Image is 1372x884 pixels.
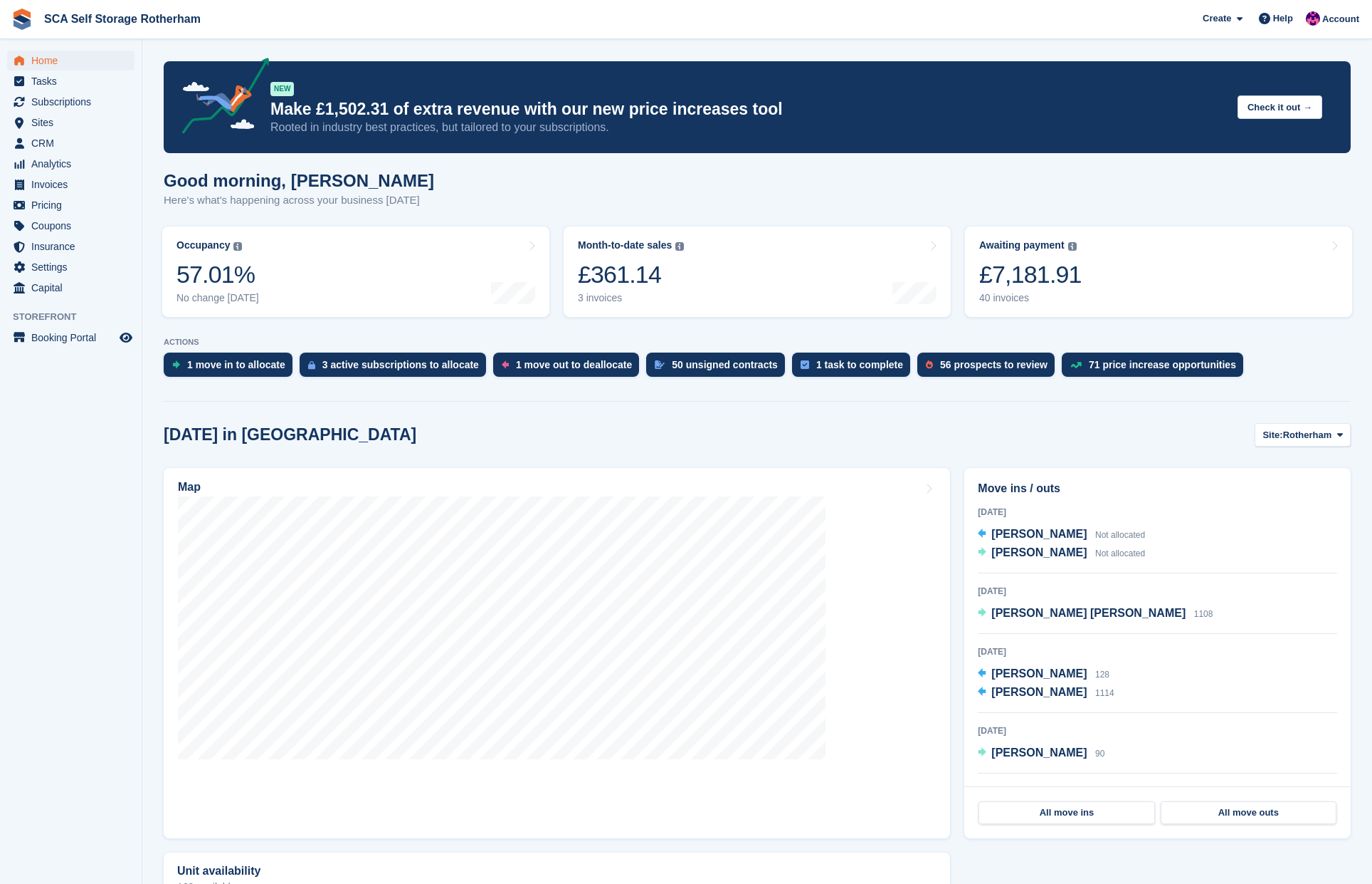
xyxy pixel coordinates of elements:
[31,133,117,153] span: CRM
[1262,428,1282,442] span: Site:
[991,686,1087,698] span: [PERSON_NAME]
[31,71,117,91] span: Tasks
[1070,362,1082,368] img: price_increase_opportunities-93ffe204e8149a01c8c9dc8f82e8f89637d9d84a8eef4429ea346261dce0b2c0.svg
[502,360,509,369] img: move_outs_to_deallocate_icon-f764333ba52eb49d3ac5e1228854f67142a1ed5810a6f6cc68b1a99e826820c5.svg
[978,744,1104,763] a: [PERSON_NAME] 90
[1203,11,1231,26] span: Create
[31,257,117,277] span: Settings
[31,328,117,348] span: Booking Portal
[164,353,300,384] a: 1 move in to allocate
[31,154,117,174] span: Analytics
[801,360,809,369] img: task-75834270c22a3079a89374b754ae025e5fb1db73e45f91037f5363f120a921f8.svg
[7,51,134,71] a: menu
[564,227,951,317] a: Month-to-date sales £361.14 3 invoices
[1095,688,1114,698] span: 1114
[965,227,1352,317] a: Awaiting payment £7,181.91 40 invoices
[7,257,134,277] a: menu
[7,154,134,174] a: menu
[270,99,1226,120] p: Make £1,502.31 of extra revenue with our new price increases tool
[979,260,1082,289] div: £7,181.91
[1095,670,1109,680] span: 128
[187,359,285,370] div: 1 move in to allocate
[164,338,1351,347] p: ACTIONS
[578,260,684,289] div: £361.14
[978,480,1337,497] h2: Move ins / outs
[792,353,917,384] a: 1 task to complete
[979,292,1082,304] div: 40 invoices
[1238,95,1322,119] button: Check it out →
[978,801,1154,824] a: All move ins
[926,360,933,369] img: prospect-51fa495bee0391a8d652442698ab0144808aea92771e9ea1ae160a38d050c398.svg
[991,546,1087,558] span: [PERSON_NAME]
[31,216,117,236] span: Coupons
[7,236,134,256] a: menu
[300,353,493,384] a: 3 active subscriptions to allocate
[1322,12,1359,26] span: Account
[233,242,242,251] img: icon-info-grey-7440780725fd019a000dd9b08b2336e03edf1995a4989e88bcd33f0948082b44.svg
[176,260,259,289] div: 57.01%
[978,585,1337,598] div: [DATE]
[162,227,549,317] a: Occupancy 57.01% No change [DATE]
[13,310,142,324] span: Storefront
[164,425,416,444] h2: [DATE] in [GEOGRAPHIC_DATA]
[38,7,206,31] a: SCA Self Storage Rotherham
[978,724,1337,737] div: [DATE]
[940,359,1048,370] div: 56 prospects to review
[177,865,260,878] h2: Unit availability
[978,684,1114,702] a: [PERSON_NAME] 1114
[978,506,1337,519] div: [DATE]
[31,51,117,71] span: Home
[176,292,259,304] div: No change [DATE]
[978,645,1337,658] div: [DATE]
[1089,359,1236,370] div: 71 price increase opportunities
[917,353,1062,384] a: 56 prospects to review
[31,175,117,194] span: Invoices
[1255,423,1351,447] button: Site: Rotherham
[31,236,117,256] span: Insurance
[31,195,117,215] span: Pricing
[978,526,1145,544] a: [PERSON_NAME] Not allocated
[7,195,134,215] a: menu
[1095,749,1104,759] span: 90
[7,278,134,298] a: menu
[11,9,33,30] img: stora-icon-8386f47178a22dfd0bd8f6a31ec36ba5ce8667c1dd55bd0f319d3a0aa187defe.svg
[7,133,134,153] a: menu
[7,328,134,348] a: menu
[164,192,434,209] p: Here's what's happening across your business [DATE]
[1068,242,1077,251] img: icon-info-grey-7440780725fd019a000dd9b08b2336e03edf1995a4989e88bcd33f0948082b44.svg
[978,605,1213,623] a: [PERSON_NAME] [PERSON_NAME] 1108
[31,92,117,112] span: Subscriptions
[7,71,134,91] a: menu
[991,667,1087,680] span: [PERSON_NAME]
[578,239,672,251] div: Month-to-date sales
[1095,548,1145,558] span: Not allocated
[1283,428,1332,442] span: Rotherham
[170,58,270,139] img: price-adjustments-announcement-icon-8257ccfd72463d97f412b2fc003d46551f7dbcb40ab6d574587a9cd5c0d94...
[1306,11,1320,26] img: Sam Chapman
[1095,530,1145,540] span: Not allocated
[672,359,778,370] div: 50 unsigned contracts
[117,329,134,346] a: Preview store
[270,120,1226,135] p: Rooted in industry best practices, but tailored to your subscriptions.
[1194,609,1213,619] span: 1108
[322,359,479,370] div: 3 active subscriptions to allocate
[675,242,684,251] img: icon-info-grey-7440780725fd019a000dd9b08b2336e03edf1995a4989e88bcd33f0948082b44.svg
[978,544,1145,563] a: [PERSON_NAME] Not allocated
[7,92,134,112] a: menu
[1273,11,1293,26] span: Help
[178,481,201,494] h2: Map
[308,360,315,370] img: active_subscription_to_allocate_icon-d502201f5373d7db506a760aba3b589e785aa758c864c3986d89f69b8ff3...
[31,113,117,132] span: Sites
[1062,353,1250,384] a: 71 price increase opportunities
[816,359,903,370] div: 1 task to complete
[1161,801,1336,824] a: All move outs
[979,239,1065,251] div: Awaiting payment
[991,747,1087,759] span: [PERSON_NAME]
[646,353,792,384] a: 50 unsigned contracts
[7,113,134,132] a: menu
[172,360,180,369] img: move_ins_to_allocate_icon-fdf77a2bb77ea45bf5b3d319d69a93e2d87916cf1d5bf7949dd705db3b84f3ca.svg
[176,239,230,251] div: Occupancy
[7,216,134,236] a: menu
[164,171,434,190] h1: Good morning, [PERSON_NAME]
[655,360,665,369] img: contract_signature_icon-13c848040528278c33f63329250d36e43548de30e8caae1d1a13099fd9432cc5.svg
